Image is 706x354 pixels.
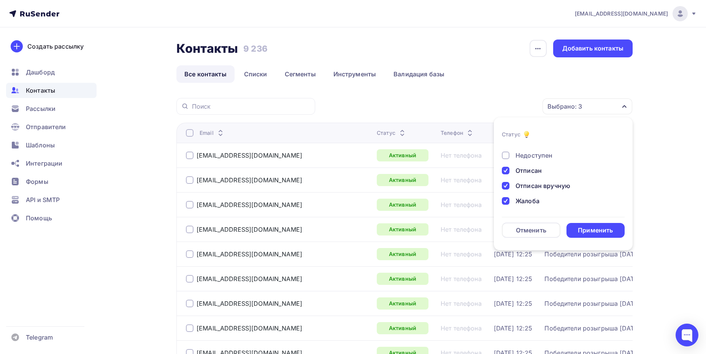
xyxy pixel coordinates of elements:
[441,129,474,137] div: Телефон
[494,275,533,283] a: [DATE] 12:25
[176,41,238,56] h2: Контакты
[516,226,546,235] div: Отменить
[197,226,302,233] a: [EMAIL_ADDRESS][DOMAIN_NAME]
[377,129,407,137] div: Статус
[386,65,452,83] a: Валидация базы
[243,43,268,54] h3: 9 236
[516,166,542,175] div: Отписан
[441,226,482,233] a: Нет телефона
[441,152,482,159] a: Нет телефона
[197,152,302,159] a: [EMAIL_ADDRESS][DOMAIN_NAME]
[197,275,302,283] a: [EMAIL_ADDRESS][DOMAIN_NAME]
[26,177,48,186] span: Формы
[197,324,302,332] a: [EMAIL_ADDRESS][DOMAIN_NAME]
[578,226,613,235] div: Применить
[441,275,482,283] a: Нет телефона
[377,248,428,260] a: Активный
[575,10,668,17] span: [EMAIL_ADDRESS][DOMAIN_NAME]
[516,196,539,205] div: Жалоба
[494,324,533,332] a: [DATE] 12:25
[26,122,66,131] span: Отправители
[547,102,582,111] div: Выбрано: 3
[441,201,482,209] a: Нет телефона
[197,300,302,307] a: [EMAIL_ADDRESS][DOMAIN_NAME]
[6,101,97,116] a: Рассылки
[516,151,552,160] div: Недоступен
[26,159,62,168] span: Интеграции
[377,273,428,285] a: Активный
[377,297,428,310] a: Активный
[377,149,428,161] a: Активный
[236,65,275,83] a: Списки
[562,44,624,53] div: Добавить контакты
[494,250,533,258] a: [DATE] 12:25
[26,68,55,77] span: Дашборд
[192,102,311,111] input: Поиск
[27,42,84,51] div: Создать рассылку
[277,65,324,83] a: Сегменты
[377,199,428,211] a: Активный
[26,141,55,150] span: Шаблоны
[377,174,428,186] a: Активный
[176,65,235,83] a: Все контакты
[575,6,697,21] a: [EMAIL_ADDRESS][DOMAIN_NAME]
[494,300,533,307] a: [DATE] 12:25
[6,65,97,80] a: Дашборд
[377,322,428,334] a: Активный
[26,195,60,204] span: API и SMTP
[6,83,97,98] a: Контакты
[494,117,633,250] ul: Выбрано: 3
[6,119,97,134] a: Отправители
[6,137,97,153] a: Шаблоны
[197,250,302,258] a: [EMAIL_ADDRESS][DOMAIN_NAME]
[502,131,520,138] div: Статус
[325,65,384,83] a: Инструменты
[441,176,482,184] a: Нет телефона
[197,176,302,184] a: [EMAIL_ADDRESS][DOMAIN_NAME]
[6,174,97,189] a: Формы
[441,300,482,307] a: Нет телефона
[441,250,482,258] a: Нет телефона
[26,86,55,95] span: Контакты
[197,201,302,209] a: [EMAIL_ADDRESS][DOMAIN_NAME]
[26,213,52,223] span: Помощь
[26,333,53,342] span: Telegram
[200,129,225,137] div: Email
[441,324,482,332] a: Нет телефона
[377,223,428,235] a: Активный
[516,181,570,190] div: Отписан вручную
[542,98,633,115] button: Выбрано: 3
[26,104,56,113] span: Рассылки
